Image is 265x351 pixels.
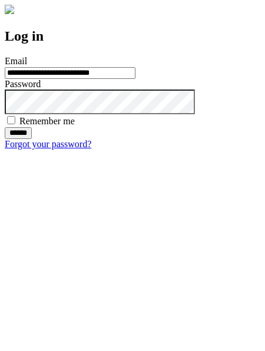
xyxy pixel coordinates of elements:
label: Email [5,56,27,66]
label: Remember me [19,116,75,126]
img: logo-4e3dc11c47720685a147b03b5a06dd966a58ff35d612b21f08c02c0306f2b779.png [5,5,14,14]
label: Password [5,79,41,89]
a: Forgot your password? [5,139,91,149]
h2: Log in [5,28,260,44]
